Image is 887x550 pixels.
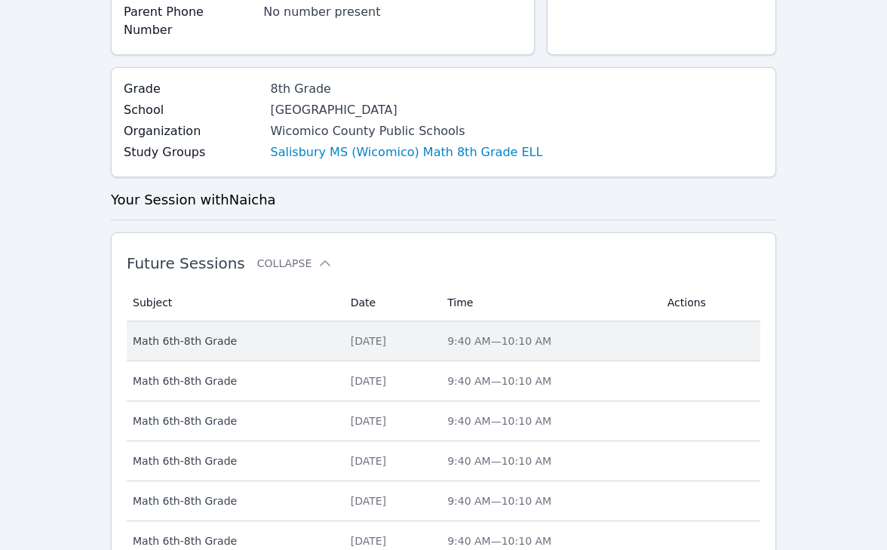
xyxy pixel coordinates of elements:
[133,453,333,469] span: Math 6th-8th Grade
[124,101,261,119] label: School
[270,80,542,98] div: 8th Grade
[133,333,333,349] span: Math 6th-8th Grade
[127,361,760,401] tr: Math 6th-8th Grade[DATE]9:40 AM—10:10 AM
[127,321,760,361] tr: Math 6th-8th Grade[DATE]9:40 AM—10:10 AM
[133,493,333,509] span: Math 6th-8th Grade
[270,122,542,140] div: Wicomico County Public Schools
[438,284,658,321] th: Time
[351,413,429,429] div: [DATE]
[351,533,429,548] div: [DATE]
[447,535,551,547] span: 9:40 AM — 10:10 AM
[447,415,551,427] span: 9:40 AM — 10:10 AM
[127,441,760,481] tr: Math 6th-8th Grade[DATE]9:40 AM—10:10 AM
[257,256,333,271] button: Collapse
[133,533,333,548] span: Math 6th-8th Grade
[124,80,261,98] label: Grade
[447,455,551,467] span: 9:40 AM — 10:10 AM
[127,401,760,441] tr: Math 6th-8th Grade[DATE]9:40 AM—10:10 AM
[124,143,261,161] label: Study Groups
[124,3,254,39] label: Parent Phone Number
[127,254,245,272] span: Future Sessions
[342,284,438,321] th: Date
[351,333,429,349] div: [DATE]
[127,481,760,521] tr: Math 6th-8th Grade[DATE]9:40 AM—10:10 AM
[658,284,760,321] th: Actions
[133,373,333,389] span: Math 6th-8th Grade
[447,375,551,387] span: 9:40 AM — 10:10 AM
[270,101,542,119] div: [GEOGRAPHIC_DATA]
[270,143,542,161] a: Salisbury MS (Wicomico) Math 8th Grade ELL
[124,122,261,140] label: Organization
[351,493,429,509] div: [DATE]
[133,413,333,429] span: Math 6th-8th Grade
[351,373,429,389] div: [DATE]
[447,495,551,507] span: 9:40 AM — 10:10 AM
[351,453,429,469] div: [DATE]
[127,284,342,321] th: Subject
[263,3,521,21] div: No number present
[111,189,776,210] h3: Your Session with Naicha
[447,335,551,347] span: 9:40 AM — 10:10 AM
